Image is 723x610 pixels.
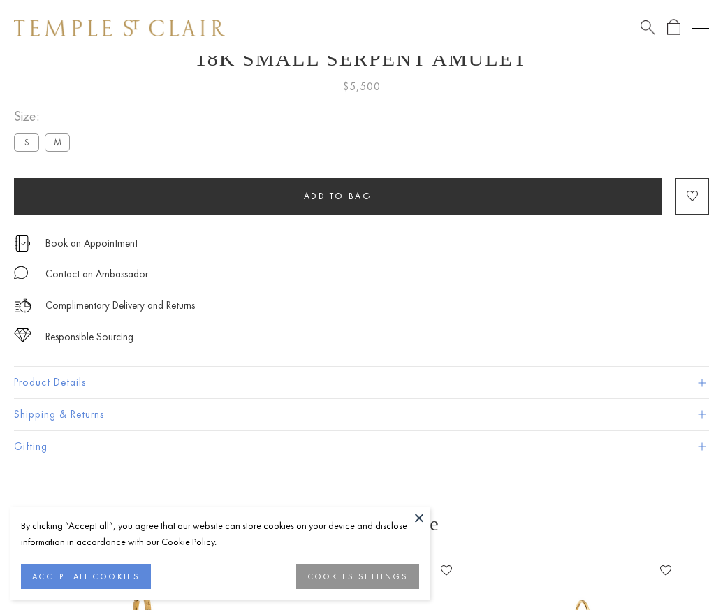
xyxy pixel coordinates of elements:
[14,133,39,151] label: S
[14,297,31,314] img: icon_delivery.svg
[14,47,709,71] h1: 18K Small Serpent Amulet
[14,367,709,398] button: Product Details
[45,297,195,314] p: Complimentary Delivery and Returns
[692,20,709,36] button: Open navigation
[296,564,419,589] button: COOKIES SETTINGS
[45,266,148,283] div: Contact an Ambassador
[21,564,151,589] button: ACCEPT ALL COOKIES
[667,19,680,36] a: Open Shopping Bag
[14,105,75,128] span: Size:
[14,178,662,215] button: Add to bag
[14,431,709,463] button: Gifting
[14,235,31,252] img: icon_appointment.svg
[14,399,709,430] button: Shipping & Returns
[45,235,138,251] a: Book an Appointment
[14,266,28,279] img: MessageIcon-01_2.svg
[45,328,133,346] div: Responsible Sourcing
[21,518,419,550] div: By clicking “Accept all”, you agree that our website can store cookies on your device and disclos...
[343,78,381,96] span: $5,500
[641,19,655,36] a: Search
[304,190,372,202] span: Add to bag
[14,328,31,342] img: icon_sourcing.svg
[14,20,225,36] img: Temple St. Clair
[45,133,70,151] label: M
